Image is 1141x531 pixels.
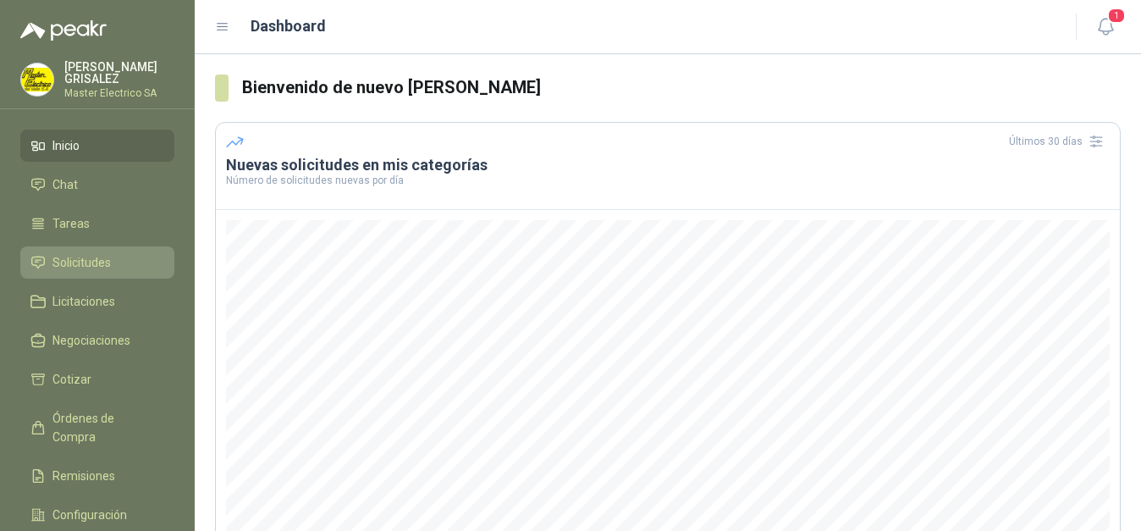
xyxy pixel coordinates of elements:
[52,370,91,389] span: Cotizar
[251,14,326,38] h1: Dashboard
[1107,8,1126,24] span: 1
[20,20,107,41] img: Logo peakr
[20,402,174,453] a: Órdenes de Compra
[52,506,127,524] span: Configuración
[52,331,130,350] span: Negociaciones
[52,136,80,155] span: Inicio
[52,409,158,446] span: Órdenes de Compra
[21,64,53,96] img: Company Logo
[20,460,174,492] a: Remisiones
[226,155,1110,175] h3: Nuevas solicitudes en mis categorías
[64,88,174,98] p: Master Electrico SA
[52,467,115,485] span: Remisiones
[20,169,174,201] a: Chat
[242,75,1121,101] h3: Bienvenido de nuevo [PERSON_NAME]
[20,363,174,395] a: Cotizar
[52,253,111,272] span: Solicitudes
[20,285,174,318] a: Licitaciones
[20,246,174,279] a: Solicitudes
[52,292,115,311] span: Licitaciones
[52,175,78,194] span: Chat
[20,324,174,357] a: Negociaciones
[20,207,174,240] a: Tareas
[20,130,174,162] a: Inicio
[64,61,174,85] p: [PERSON_NAME] GRISALEZ
[52,214,90,233] span: Tareas
[20,499,174,531] a: Configuración
[226,175,1110,185] p: Número de solicitudes nuevas por día
[1009,128,1110,155] div: Últimos 30 días
[1090,12,1121,42] button: 1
